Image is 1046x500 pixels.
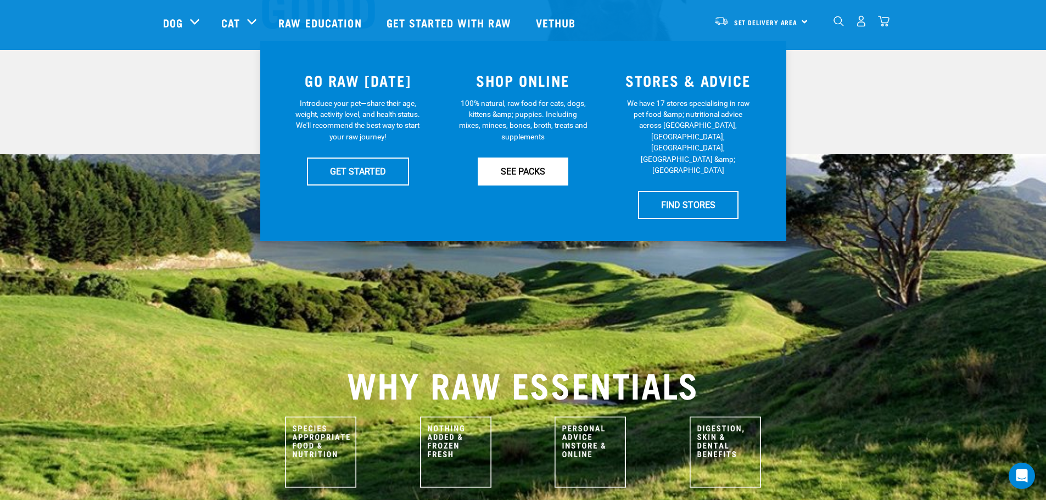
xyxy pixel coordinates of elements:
[282,72,434,89] h3: GO RAW [DATE]
[458,98,588,143] p: 100% natural, raw food for cats, dogs, kittens &amp; puppies. Including mixes, minces, bones, bro...
[1009,463,1035,489] div: Open Intercom Messenger
[267,1,375,44] a: Raw Education
[163,14,183,31] a: Dog
[293,98,422,143] p: Introduce your pet—share their age, weight, activity level, and health status. We'll recommend th...
[163,364,883,403] h2: WHY RAW ESSENTIALS
[878,15,890,27] img: home-icon@2x.png
[221,14,240,31] a: Cat
[690,417,761,488] img: Raw Benefits
[447,72,599,89] h3: SHOP ONLINE
[734,20,798,24] span: Set Delivery Area
[638,191,739,218] a: FIND STORES
[555,417,626,488] img: Personal Advice
[714,16,729,26] img: van-moving.png
[612,72,764,89] h3: STORES & ADVICE
[285,417,356,488] img: Species Appropriate Nutrition
[307,158,409,185] a: GET STARTED
[834,16,844,26] img: home-icon-1@2x.png
[376,1,525,44] a: Get started with Raw
[855,15,867,27] img: user.png
[525,1,590,44] a: Vethub
[478,158,568,185] a: SEE PACKS
[420,417,491,488] img: Nothing Added
[624,98,753,176] p: We have 17 stores specialising in raw pet food &amp; nutritional advice across [GEOGRAPHIC_DATA],...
